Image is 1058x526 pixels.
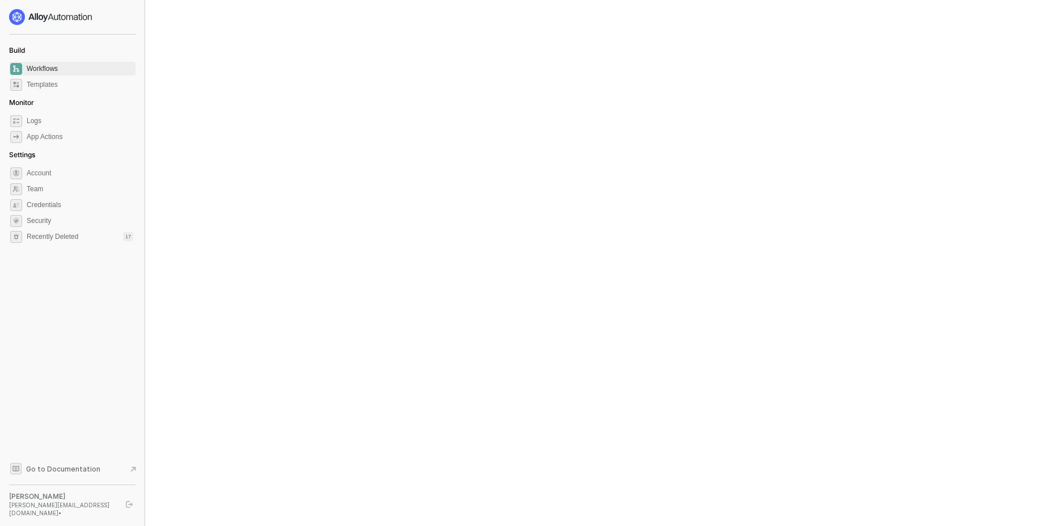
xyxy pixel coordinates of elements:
span: Templates [27,78,133,91]
div: App Actions [27,132,62,142]
span: settings [10,231,22,243]
span: dashboard [10,63,22,75]
span: Settings [9,150,35,159]
span: Monitor [9,98,34,107]
span: credentials [10,199,22,211]
span: team [10,183,22,195]
span: Credentials [27,198,133,212]
span: Security [27,214,133,228]
img: logo [9,9,93,25]
span: Workflows [27,62,133,75]
span: Recently Deleted [27,232,78,242]
span: document-arrow [128,464,139,475]
a: Knowledge Base [9,462,136,475]
a: logo [9,9,136,25]
span: Build [9,46,25,54]
span: Team [27,182,133,196]
div: 17 [123,232,133,241]
span: Logs [27,114,133,128]
div: [PERSON_NAME][EMAIL_ADDRESS][DOMAIN_NAME] • [9,501,116,517]
span: settings [10,167,22,179]
span: marketplace [10,79,22,91]
span: icon-app-actions [10,131,22,143]
span: documentation [10,463,22,474]
span: logout [126,501,133,508]
span: security [10,215,22,227]
div: [PERSON_NAME] [9,492,116,501]
span: Go to Documentation [26,464,100,474]
span: icon-logs [10,115,22,127]
span: Account [27,166,133,180]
